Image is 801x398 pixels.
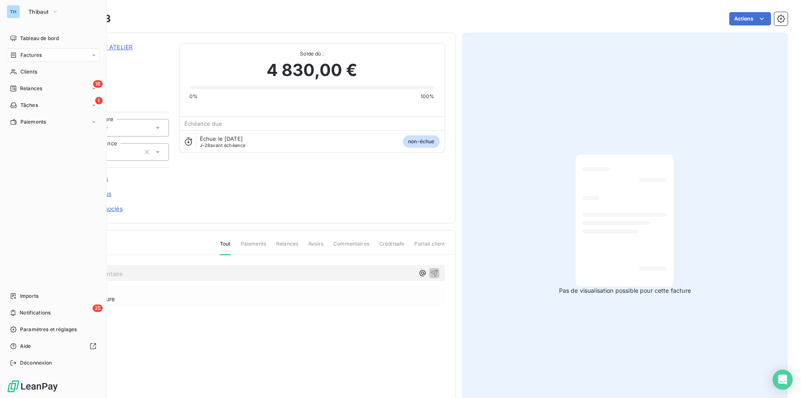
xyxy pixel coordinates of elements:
[773,370,793,390] div: Open Intercom Messenger
[559,286,691,295] span: Pas de visualisation possible pour cette facture
[93,304,103,312] span: 25
[28,8,48,15] span: Thibaut
[65,53,169,60] span: CPET11
[20,101,38,109] span: Tâches
[333,240,369,254] span: Commentaires
[220,240,231,255] span: Tout
[7,380,58,393] img: Logo LeanPay
[95,97,103,104] span: 1
[421,93,435,100] span: 100%
[200,143,246,148] span: avant échéance
[184,120,222,127] span: Échéance due
[20,359,52,367] span: Déconnexion
[241,240,266,254] span: Paiements
[20,85,42,92] span: Relances
[200,135,243,142] span: Échue le [DATE]
[189,93,198,100] span: 0%
[20,68,37,76] span: Clients
[308,240,323,254] span: Avoirs
[93,80,103,88] span: 18
[20,326,77,333] span: Paramètres et réglages
[200,142,211,148] span: J-28
[414,240,445,254] span: Portail client
[20,35,59,42] span: Tableau de bord
[267,58,358,83] span: 4 830,00 €
[20,118,46,126] span: Paiements
[379,240,405,254] span: Creditsafe
[20,309,50,317] span: Notifications
[189,50,435,58] span: Solde dû :
[403,135,439,148] span: non-échue
[7,340,100,353] a: Aide
[20,51,42,59] span: Factures
[276,240,298,254] span: Relances
[20,342,31,350] span: Aide
[20,292,38,300] span: Imports
[7,5,20,18] div: TH
[729,12,771,25] button: Actions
